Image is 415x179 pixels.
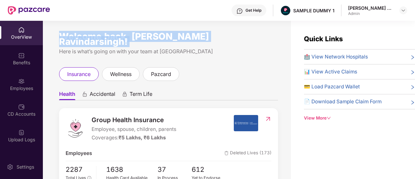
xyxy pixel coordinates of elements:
img: svg+xml;base64,PHN2ZyBpZD0iVXBsb2FkX0xvZ3MiIGRhdGEtbmFtZT0iVXBsb2FkIExvZ3MiIHhtbG5zPSJodHRwOi8vd3... [18,129,25,136]
img: deleteIcon [224,151,229,155]
span: 🏥 View Network Hospitals [304,53,368,61]
span: 💳 Load Pazcard Wallet [304,83,360,91]
span: Employees [66,149,92,157]
img: svg+xml;base64,PHN2ZyBpZD0iSGVscC0zMngzMiIgeG1sbnM9Imh0dHA6Ly93d3cudzMub3JnLzIwMDAvc3ZnIiB3aWR0aD... [236,8,243,14]
div: Coverages: [92,134,176,142]
span: Employee, spouse, children, parents [92,125,176,133]
img: RedirectIcon [265,116,271,122]
span: right [410,84,415,91]
span: Deleted Lives (173) [224,149,271,157]
span: right [410,69,415,76]
img: Pazcare_Alternative_logo-01-01.png [281,6,290,15]
div: animation [122,91,128,97]
img: insurerIcon [234,115,258,131]
span: wellness [110,70,132,78]
img: svg+xml;base64,PHN2ZyBpZD0iRW1wbG95ZWVzIiB4bWxucz0iaHR0cDovL3d3dy53My5vcmcvMjAwMC9zdmciIHdpZHRoPS... [18,78,25,84]
span: 1638 [106,164,157,175]
div: SAMPLE DUMMY 1 [293,7,334,14]
span: Quick Links [304,35,343,43]
span: ₹5 Lakhs, ₹6 Lakhs [119,134,166,141]
div: [PERSON_NAME] Ravindarsingh [348,5,394,11]
span: right [410,99,415,106]
img: logo [66,119,85,138]
img: svg+xml;base64,PHN2ZyBpZD0iU2V0dGluZy0yMHgyMCIgeG1sbnM9Imh0dHA6Ly93d3cudzMub3JnLzIwMDAvc3ZnIiB3aW... [7,164,13,170]
div: Settings [15,164,36,170]
div: Welcome back, [PERSON_NAME] Ravindarsingh! [59,34,278,44]
span: 37 [157,164,192,175]
span: 2287 [66,164,91,175]
span: down [327,116,331,120]
div: Get Help [245,8,261,13]
div: View More [304,115,415,121]
div: Admin [348,11,394,16]
span: right [410,54,415,61]
img: svg+xml;base64,PHN2ZyBpZD0iQ0RfQWNjb3VudHMiIGRhdGEtbmFtZT0iQ0QgQWNjb3VudHMiIHhtbG5zPSJodHRwOi8vd3... [18,104,25,110]
div: animation [82,91,88,97]
span: Health [59,91,75,100]
div: Here is what’s going on with your team at [GEOGRAPHIC_DATA] [59,47,278,56]
span: Group Health Insurance [92,115,176,125]
img: svg+xml;base64,PHN2ZyBpZD0iQmVuZWZpdHMiIHhtbG5zPSJodHRwOi8vd3d3LnczLm9yZy8yMDAwL3N2ZyIgd2lkdGg9Ij... [18,52,25,59]
span: Term Life [130,91,152,100]
span: 📄 Download Sample Claim Form [304,98,382,106]
img: svg+xml;base64,PHN2ZyBpZD0iSG9tZSIgeG1sbnM9Imh0dHA6Ly93d3cudzMub3JnLzIwMDAvc3ZnIiB3aWR0aD0iMjAiIG... [18,27,25,33]
span: Accidental [90,91,115,100]
span: 612 [192,164,226,175]
span: 📊 View Active Claims [304,68,357,76]
span: insurance [67,70,91,78]
img: svg+xml;base64,PHN2ZyBpZD0iRHJvcGRvd24tMzJ4MzIiIHhtbG5zPSJodHRwOi8vd3d3LnczLm9yZy8yMDAwL3N2ZyIgd2... [401,8,406,13]
span: pazcard [151,70,171,78]
img: New Pazcare Logo [8,6,50,15]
